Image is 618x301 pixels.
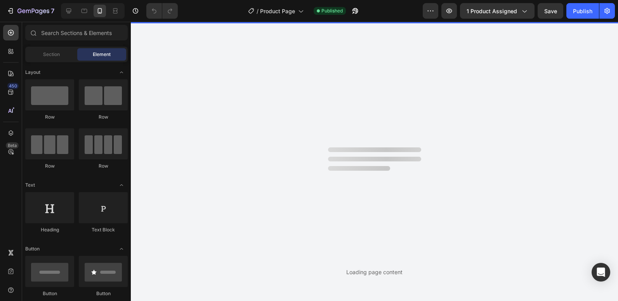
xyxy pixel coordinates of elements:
[115,66,128,79] span: Toggle open
[257,7,259,15] span: /
[566,3,599,19] button: Publish
[346,268,403,276] div: Loading page content
[43,51,60,58] span: Section
[146,3,178,19] div: Undo/Redo
[25,182,35,189] span: Text
[51,6,54,16] p: 7
[25,69,40,76] span: Layout
[467,7,517,15] span: 1 product assigned
[3,3,58,19] button: 7
[321,7,343,14] span: Published
[7,83,19,89] div: 450
[79,114,128,121] div: Row
[25,25,128,40] input: Search Sections & Elements
[25,290,74,297] div: Button
[544,8,557,14] span: Save
[79,163,128,170] div: Row
[260,7,295,15] span: Product Page
[25,114,74,121] div: Row
[115,179,128,191] span: Toggle open
[25,245,40,252] span: Button
[538,3,563,19] button: Save
[79,226,128,233] div: Text Block
[592,263,610,282] div: Open Intercom Messenger
[573,7,592,15] div: Publish
[79,290,128,297] div: Button
[115,243,128,255] span: Toggle open
[25,226,74,233] div: Heading
[93,51,111,58] span: Element
[6,142,19,149] div: Beta
[25,163,74,170] div: Row
[460,3,535,19] button: 1 product assigned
